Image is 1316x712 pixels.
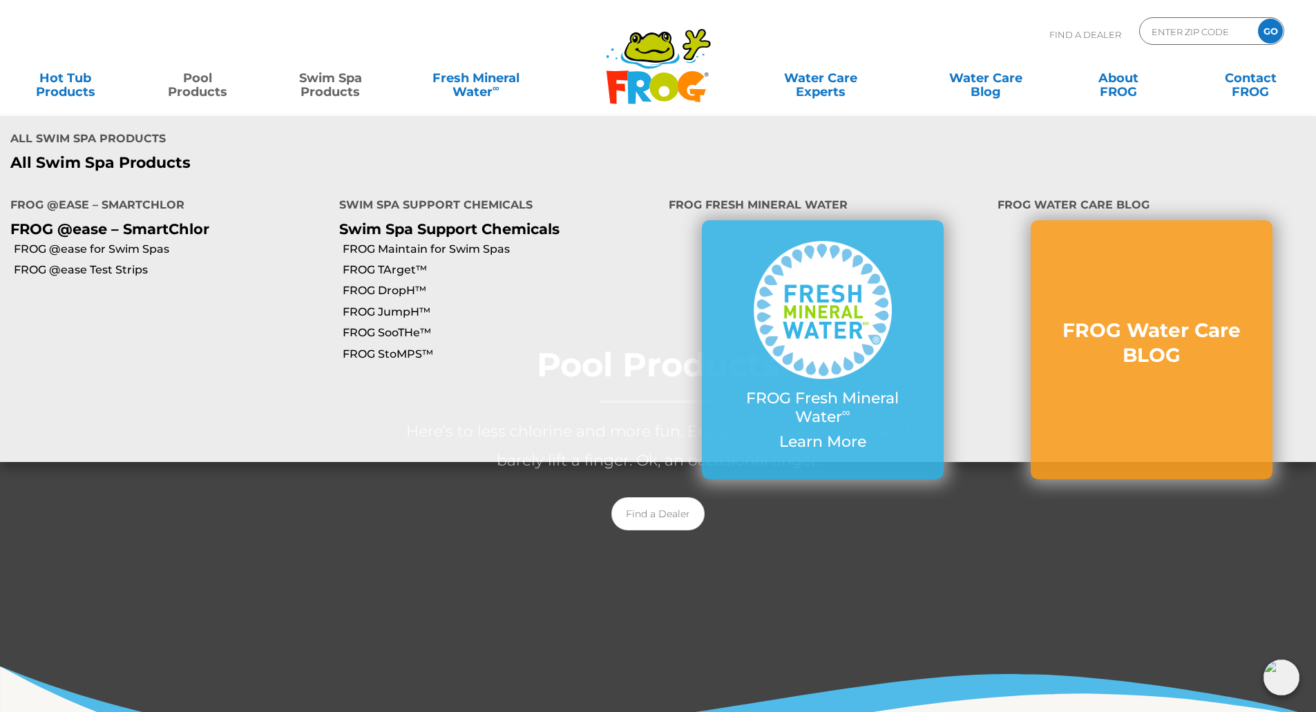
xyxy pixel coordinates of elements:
a: Find a Dealer [611,497,705,530]
a: FROG Water Care BLOG [1058,318,1245,382]
h3: FROG Water Care BLOG [1058,318,1245,368]
a: FROG StoMPS™ [343,347,658,362]
a: Water CareBlog [934,64,1037,92]
a: Swim Spa Support Chemicals [339,220,560,238]
h4: Swim Spa Support Chemicals [339,193,647,220]
input: GO [1258,19,1283,44]
a: FROG SooTHe™ [343,325,658,340]
a: Swim SpaProducts [279,64,382,92]
a: FROG @ease for Swim Spas [14,242,329,257]
a: PoolProducts [146,64,249,92]
a: FROG Fresh Mineral Water∞ Learn More [729,241,916,458]
a: FROG DropH™ [343,283,658,298]
a: Fresh MineralWater∞ [411,64,540,92]
a: ContactFROG [1199,64,1302,92]
a: FROG @ease Test Strips [14,262,329,278]
a: Water CareExperts [737,64,904,92]
input: Zip Code Form [1150,21,1243,41]
h4: FROG @ease – SmartChlor [10,193,318,220]
a: All Swim Spa Products [10,154,648,172]
a: Hot TubProducts [14,64,117,92]
h4: FROG Water Care BLOG [998,193,1306,220]
p: Learn More [729,433,916,451]
h4: FROG Fresh Mineral Water [669,193,977,220]
sup: ∞ [842,405,850,419]
a: FROG Maintain for Swim Spas [343,242,658,257]
p: Find A Dealer [1049,17,1121,52]
sup: ∞ [493,82,499,93]
a: AboutFROG [1067,64,1170,92]
h4: All Swim Spa Products [10,126,648,154]
p: FROG Fresh Mineral Water [729,389,916,426]
a: FROG TArget™ [343,262,658,278]
a: FROG JumpH™ [343,305,658,320]
p: FROG @ease – SmartChlor [10,220,318,238]
img: openIcon [1263,660,1299,695]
